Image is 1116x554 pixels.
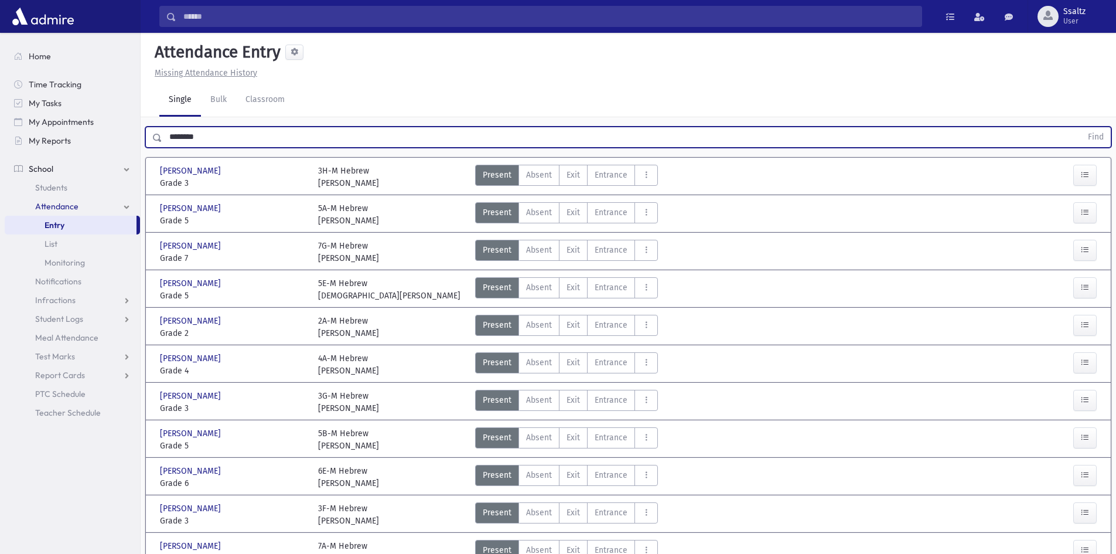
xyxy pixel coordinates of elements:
[5,178,140,197] a: Students
[318,465,379,490] div: 6E-M Hebrew [PERSON_NAME]
[160,202,223,215] span: [PERSON_NAME]
[595,169,627,181] span: Entrance
[566,244,580,256] span: Exit
[566,206,580,219] span: Exit
[5,347,140,366] a: Test Marks
[483,169,511,181] span: Present
[483,431,511,444] span: Present
[1063,7,1086,16] span: Ssaltz
[595,394,627,406] span: Entrance
[45,220,64,230] span: Entry
[5,75,140,94] a: Time Tracking
[318,240,379,264] div: 7G-M Hebrew [PERSON_NAME]
[318,390,379,414] div: 3G-M Hebrew [PERSON_NAME]
[595,206,627,219] span: Entrance
[35,276,81,287] span: Notifications
[566,431,580,444] span: Exit
[29,117,94,127] span: My Appointments
[5,366,140,385] a: Report Cards
[595,319,627,331] span: Entrance
[526,356,552,369] span: Absent
[160,352,223,365] span: [PERSON_NAME]
[5,113,140,131] a: My Appointments
[566,394,580,406] span: Exit
[318,165,379,189] div: 3H-M Hebrew [PERSON_NAME]
[526,469,552,481] span: Absent
[475,390,658,414] div: AttTypes
[29,98,62,108] span: My Tasks
[160,502,223,515] span: [PERSON_NAME]
[160,540,223,552] span: [PERSON_NAME]
[318,277,460,302] div: 5E-M Hebrew [DEMOGRAPHIC_DATA][PERSON_NAME]
[526,394,552,406] span: Absent
[1063,16,1086,26] span: User
[5,94,140,113] a: My Tasks
[526,244,552,256] span: Absent
[318,202,379,227] div: 5A-M Hebrew [PERSON_NAME]
[566,507,580,519] span: Exit
[566,469,580,481] span: Exit
[475,352,658,377] div: AttTypes
[5,385,140,403] a: PTC Schedule
[160,177,306,189] span: Grade 3
[475,277,658,302] div: AttTypes
[526,507,552,519] span: Absent
[35,332,98,343] span: Meal Attendance
[160,290,306,302] span: Grade 5
[160,477,306,490] span: Grade 6
[160,277,223,290] span: [PERSON_NAME]
[150,68,257,78] a: Missing Attendance History
[595,356,627,369] span: Entrance
[5,328,140,347] a: Meal Attendance
[35,201,79,212] span: Attendance
[483,356,511,369] span: Present
[475,240,658,264] div: AttTypes
[475,465,658,490] div: AttTypes
[475,427,658,452] div: AttTypes
[5,253,140,272] a: Monitoring
[475,502,658,527] div: AttTypes
[526,169,552,181] span: Absent
[475,315,658,339] div: AttTypes
[5,216,136,234] a: Entry
[160,440,306,452] span: Grade 5
[5,47,140,66] a: Home
[483,206,511,219] span: Present
[160,515,306,527] span: Grade 3
[160,465,223,477] span: [PERSON_NAME]
[45,239,57,249] span: List
[566,281,580,294] span: Exit
[35,182,67,193] span: Students
[1081,127,1111,147] button: Find
[483,244,511,256] span: Present
[483,319,511,331] span: Present
[483,281,511,294] span: Present
[5,197,140,216] a: Attendance
[526,206,552,219] span: Absent
[318,427,379,452] div: 5B-M Hebrew [PERSON_NAME]
[595,281,627,294] span: Entrance
[483,507,511,519] span: Present
[159,84,201,117] a: Single
[5,403,140,422] a: Teacher Schedule
[35,389,86,399] span: PTC Schedule
[236,84,294,117] a: Classroom
[318,315,379,339] div: 2A-M Hebrew [PERSON_NAME]
[5,131,140,150] a: My Reports
[475,202,658,227] div: AttTypes
[160,427,223,440] span: [PERSON_NAME]
[176,6,922,27] input: Search
[160,365,306,377] span: Grade 4
[160,315,223,327] span: [PERSON_NAME]
[35,407,101,418] span: Teacher Schedule
[5,272,140,291] a: Notifications
[35,370,85,380] span: Report Cards
[29,51,51,62] span: Home
[566,319,580,331] span: Exit
[29,135,71,146] span: My Reports
[160,402,306,414] span: Grade 3
[595,244,627,256] span: Entrance
[160,252,306,264] span: Grade 7
[526,319,552,331] span: Absent
[566,169,580,181] span: Exit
